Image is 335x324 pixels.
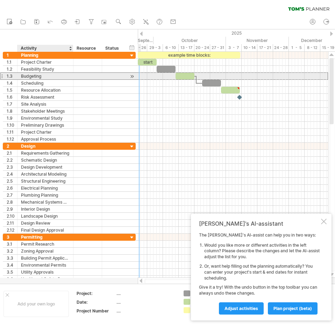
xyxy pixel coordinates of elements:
div: 1.11 [7,129,17,135]
div: 3.5 [7,269,17,275]
div: 1.12 [7,136,17,142]
div: scroll to activity [129,73,135,80]
div: 3 [7,234,17,240]
div: 13 - 17 [179,44,194,51]
div: 2.12 [7,227,17,233]
div: Health and Safety Permits [21,276,70,282]
div: ​ [157,66,176,72]
div: 2.8 [7,199,17,205]
div: 10 - 14 [242,44,257,51]
div: 2.4 [7,171,17,177]
div: 2.10 [7,213,17,219]
div: Design Review [21,220,70,226]
div: 22 - 26 [131,44,147,51]
div: Approval Process [21,136,70,142]
div: Status [105,45,121,52]
div: 29 - 3 [147,44,163,51]
div: Landscape Design [21,213,70,219]
div: Risk Assessment [21,94,70,100]
a: plan project (beta) [268,302,318,315]
span: plan project (beta) [273,306,312,311]
div: Electrical Planning [21,185,70,191]
div: Environmental Permits [21,262,70,268]
div: 8 - 12 [305,44,320,51]
div: ​ [176,73,194,79]
div: Project Charter [21,129,70,135]
div: November 2025 [226,37,289,44]
div: ​ [221,87,240,93]
div: 1.1 [7,59,17,65]
div: The [PERSON_NAME]'s AI-assist can help you in two ways: Give it a try! With the undo button in th... [199,232,320,314]
div: Preliminary Drawings [21,122,70,128]
div: Add your own logo [3,291,69,317]
div: Structural Engineering [21,178,70,184]
div: 20 - 24 [194,44,210,51]
div: 1.9 [7,115,17,121]
div: Activity [21,45,69,52]
div: Scheduling [21,80,70,86]
div: Site Analysis [21,101,70,107]
div: 2 [7,143,17,149]
div: 6 - 10 [163,44,179,51]
span: Adjust activities [224,306,258,311]
div: 1 [7,52,17,58]
div: Final Design Approval [21,227,70,233]
div: 1.2 [7,66,17,72]
div: Architectural Modeling [21,171,70,177]
div: 3.6 [7,276,17,282]
div: Project: [77,290,115,296]
div: Budgeting [21,73,70,79]
div: .... [116,299,175,305]
div: Mechanical Systems Design [21,199,70,205]
div: Project Charter [21,59,70,65]
div: 3.4 [7,262,17,268]
div: 2.9 [7,206,17,212]
div: .... [116,290,175,296]
a: Adjust activities [219,302,264,315]
div: 2.7 [7,192,17,198]
div: Planning [21,52,70,58]
div: [PERSON_NAME]'s AI-assistant [199,220,320,227]
div: 1.5 [7,87,17,93]
div: Plumbing Planning [21,192,70,198]
div: 3.2 [7,248,17,254]
div: Feasibility Study [21,66,70,72]
div: October 2025 [154,37,226,44]
div: Requirements Gathering [21,150,70,156]
div: 2.11 [7,220,17,226]
div: 2.2 [7,157,17,163]
div: Date: [77,299,115,305]
div: Utility Approvals [21,269,70,275]
div: 3.1 [7,241,17,247]
div: Interior Design [21,206,70,212]
div: 1.3 [7,73,17,79]
div: start [138,59,157,65]
div: 24 - 28 [273,44,289,51]
div: 2.1 [7,150,17,156]
div: Design Development [21,164,70,170]
div: Resource Allocation [21,87,70,93]
div: example time blocks: [138,52,240,58]
div: 1.7 [7,101,17,107]
div: Schematic Design [21,157,70,163]
div: Permit Research [21,241,70,247]
div: 17 - 21 [257,44,273,51]
div: 1.6 [7,94,17,100]
div: 1.8 [7,108,17,114]
div: 1.4 [7,80,17,86]
div: 3 - 7 [226,44,242,51]
div: Design [21,143,70,149]
li: Would you like more or different activities in the left column? Please describe the changes and l... [204,242,320,260]
div: .... [116,308,175,314]
div: 2.6 [7,185,17,191]
div: Project Number [77,308,115,314]
div: Permitting [21,234,70,240]
div: Environmental Study [21,115,70,121]
div: 27 - 31 [210,44,226,51]
div: Stakeholder Meetings [21,108,70,114]
div: 2.5 [7,178,17,184]
div: 1 - 5 [289,44,305,51]
div: ​ [202,80,221,86]
div: 3.3 [7,255,17,261]
div: Zoning Approval [21,248,70,254]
